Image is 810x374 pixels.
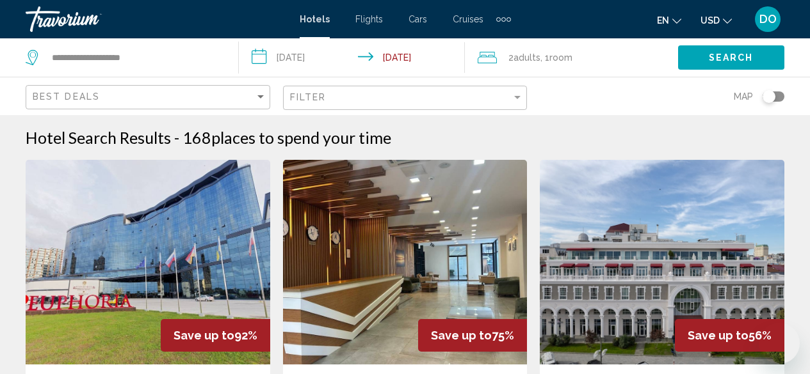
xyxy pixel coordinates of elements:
[453,14,483,24] a: Cruises
[431,329,492,342] span: Save up to
[753,91,784,102] button: Toggle map
[675,319,784,352] div: 56%
[26,6,287,32] a: Travorium
[239,38,465,77] button: Check-in date: Oct 10, 2025 Check-out date: Oct 11, 2025
[211,128,391,147] span: places to spend your time
[174,128,179,147] span: -
[508,49,540,66] span: 2
[33,91,100,102] span: Best Deals
[540,49,572,66] span: , 1
[709,53,754,63] span: Search
[759,323,800,364] iframe: Кнопка запуска окна обмена сообщениями
[688,329,749,342] span: Save up to
[355,14,383,24] a: Flights
[182,128,391,147] h2: 168
[174,329,234,342] span: Save up to
[751,6,784,33] button: User Menu
[657,15,669,26] span: en
[300,14,330,24] a: Hotels
[496,9,511,29] button: Extra navigation items
[514,52,540,63] span: Adults
[26,128,171,147] h1: Hotel Search Results
[418,319,527,352] div: 75%
[33,92,266,103] mat-select: Sort by
[657,11,681,29] button: Change language
[734,88,753,105] span: Map
[409,14,427,24] a: Cars
[26,160,270,364] img: Hotel image
[283,160,528,364] img: Hotel image
[283,85,528,111] button: Filter
[678,45,784,69] button: Search
[759,13,777,26] span: DO
[540,160,784,364] img: Hotel image
[161,319,270,352] div: 92%
[701,11,732,29] button: Change currency
[465,38,678,77] button: Travelers: 2 adults, 0 children
[701,15,720,26] span: USD
[290,92,327,102] span: Filter
[549,52,572,63] span: Room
